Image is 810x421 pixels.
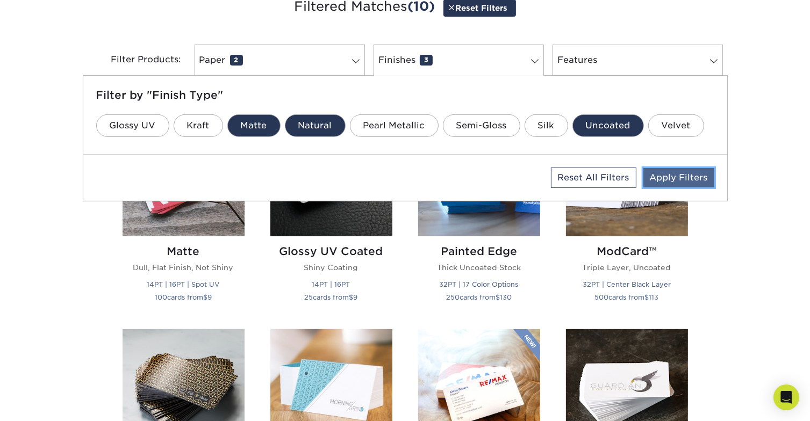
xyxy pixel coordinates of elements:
div: Filter Products: [83,45,190,76]
small: cards from [595,293,659,301]
a: Glossy UV Coated Business Cards Glossy UV Coated Shiny Coating 14PT | 16PT 25cards from$9 [270,114,392,316]
small: 32PT | 17 Color Options [440,280,519,288]
span: 500 [595,293,609,301]
h2: Glossy UV Coated [270,245,392,258]
p: Thick Uncoated Stock [418,262,540,273]
span: $ [349,293,354,301]
a: Natural [285,114,346,137]
a: Features [553,45,723,76]
div: Open Intercom Messenger [773,384,799,410]
span: 130 [500,293,512,301]
small: 14PT | 16PT | Spot UV [147,280,220,288]
span: $ [645,293,649,301]
a: Kraft [174,114,223,137]
p: Dull, Flat Finish, Not Shiny [123,262,245,273]
a: Paper2 [195,45,365,76]
a: ModCard™ Business Cards ModCard™ Triple Layer, Uncoated 32PT | Center Black Layer 500cards from$113 [566,114,688,316]
span: 2 [230,55,243,66]
p: Triple Layer, Uncoated [566,262,688,273]
a: Pearl Metallic [350,114,439,137]
a: Silk [525,114,568,137]
span: 250 [446,293,460,301]
small: cards from [446,293,512,301]
small: cards from [305,293,358,301]
a: Semi-Gloss [443,114,520,137]
a: Glossy UV [96,114,169,137]
span: 3 [420,55,433,66]
h5: Filter by "Finish Type" [96,89,714,101]
p: Shiny Coating [270,262,392,273]
a: Uncoated [572,114,644,137]
img: New Product [513,329,540,361]
small: cards from [155,293,212,301]
a: Apply Filters [643,168,714,187]
h2: Matte [123,245,245,258]
span: 9 [207,293,212,301]
a: Painted Edge Business Cards Painted Edge Thick Uncoated Stock 32PT | 17 Color Options 250cards fr... [418,114,540,316]
small: 32PT | Center Black Layer [583,280,671,288]
h2: Painted Edge [418,245,540,258]
span: $ [496,293,500,301]
h2: ModCard™ [566,245,688,258]
a: Finishes3 [374,45,544,76]
span: 25 [305,293,313,301]
a: Matte Business Cards Matte Dull, Flat Finish, Not Shiny 14PT | 16PT | Spot UV 100cards from$9 [123,114,245,316]
a: Reset All Filters [551,168,636,188]
a: Matte [227,114,281,137]
a: Velvet [648,114,704,137]
span: $ [203,293,207,301]
span: 100 [155,293,167,301]
span: 9 [354,293,358,301]
small: 14PT | 16PT [312,280,350,288]
span: 113 [649,293,659,301]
